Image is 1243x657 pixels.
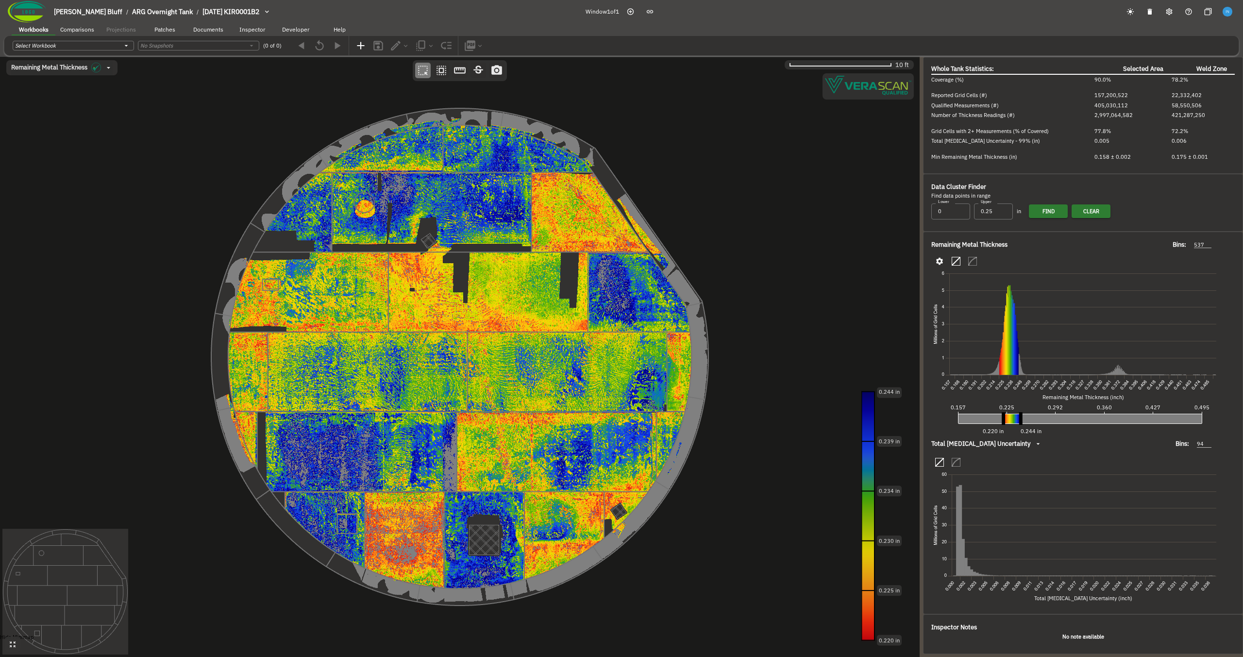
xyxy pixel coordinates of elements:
div: Find data points in range [931,192,1235,200]
span: Qualified Measurements (#) [931,102,999,109]
span: Bins: [1176,439,1189,449]
span: Grid Cells with 2+ Measurements (% of Covered) [931,128,1049,135]
span: Whole Tank Statistics: [931,65,994,73]
text: 0.230 in [879,538,900,544]
span: Documents [193,26,223,33]
img: Company Logo [8,1,46,22]
span: in [1017,207,1021,216]
span: Comparisons [60,26,94,33]
span: Min Remaining Metal Thickness (in) [931,153,1017,160]
span: Total [MEDICAL_DATA] Uncertainty [931,440,1030,448]
span: Remaining Metal Thickness (inch) [1042,393,1124,402]
span: Window 1 of 1 [586,7,619,16]
text: 0.220 in [879,637,900,644]
button: Clear [1072,204,1110,218]
i: Select Workbook [15,42,56,49]
span: 421,287,250 [1172,112,1205,118]
span: Workbooks [19,26,49,33]
text: 0.225 in [879,587,900,594]
span: Selected Area [1123,65,1163,73]
span: 0.158 ± 0.002 [1094,153,1131,160]
span: 90.0% [1094,76,1111,83]
li: / [126,8,128,16]
span: Patches [154,26,175,33]
span: Inspector [239,26,265,33]
text: 0.234 in [879,488,900,494]
span: Coverage (%) [931,76,964,83]
span: 0.005 [1094,137,1109,144]
label: Upper [981,199,991,205]
span: Data Cluster Finder [931,183,986,191]
text: 0.244 in [879,388,900,395]
span: Find [1042,207,1055,216]
span: 72.2% [1172,128,1188,135]
span: 22,332,402 [1172,92,1202,99]
span: 10 ft [895,60,909,70]
button: Find [1029,204,1068,218]
span: ARG Overnight Tank [132,7,193,16]
nav: breadcrumb [54,7,259,17]
span: Number of Thickness Readings (#) [931,112,1015,118]
span: Clear [1083,207,1099,216]
span: 78.2% [1172,76,1188,83]
span: Developer [282,26,309,33]
span: Inspector Notes [931,623,977,631]
button: breadcrumb [50,4,279,20]
span: Total [MEDICAL_DATA] Uncertainty (inch) [1034,594,1132,603]
img: Verascope qualified watermark [825,76,911,95]
span: 0.006 [1172,137,1187,144]
span: Reported Grid Cells (#) [931,92,987,99]
img: icon in the dropdown [91,63,101,72]
span: Bins: [1173,240,1186,250]
i: No Snapshots [140,42,173,49]
span: 405,030,112 [1094,102,1128,109]
li: / [197,8,199,16]
span: Weld Zone [1196,65,1227,73]
span: 2,997,064,582 [1094,112,1133,118]
span: Remaining Metal Thickness [11,64,87,71]
label: Lower [938,199,949,205]
img: f6ffcea323530ad0f5eeb9c9447a59c5 [1223,7,1232,16]
span: Remaining Metal Thickness [931,240,1008,250]
span: 58,550,506 [1172,102,1202,109]
span: 77.8% [1094,128,1111,135]
span: 0.175 ± 0.001 [1172,153,1208,160]
span: [PERSON_NAME] Bluff [54,7,122,16]
span: 157,200,522 [1094,92,1128,99]
span: [DATE] KIR0001B2 [202,7,259,16]
span: (0 of 0) [263,42,282,50]
text: 0.239 in [879,438,900,445]
span: Total [MEDICAL_DATA] Uncertainty - 99% (in) [931,137,1040,144]
b: No note available [1062,633,1104,640]
span: Help [334,26,346,33]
